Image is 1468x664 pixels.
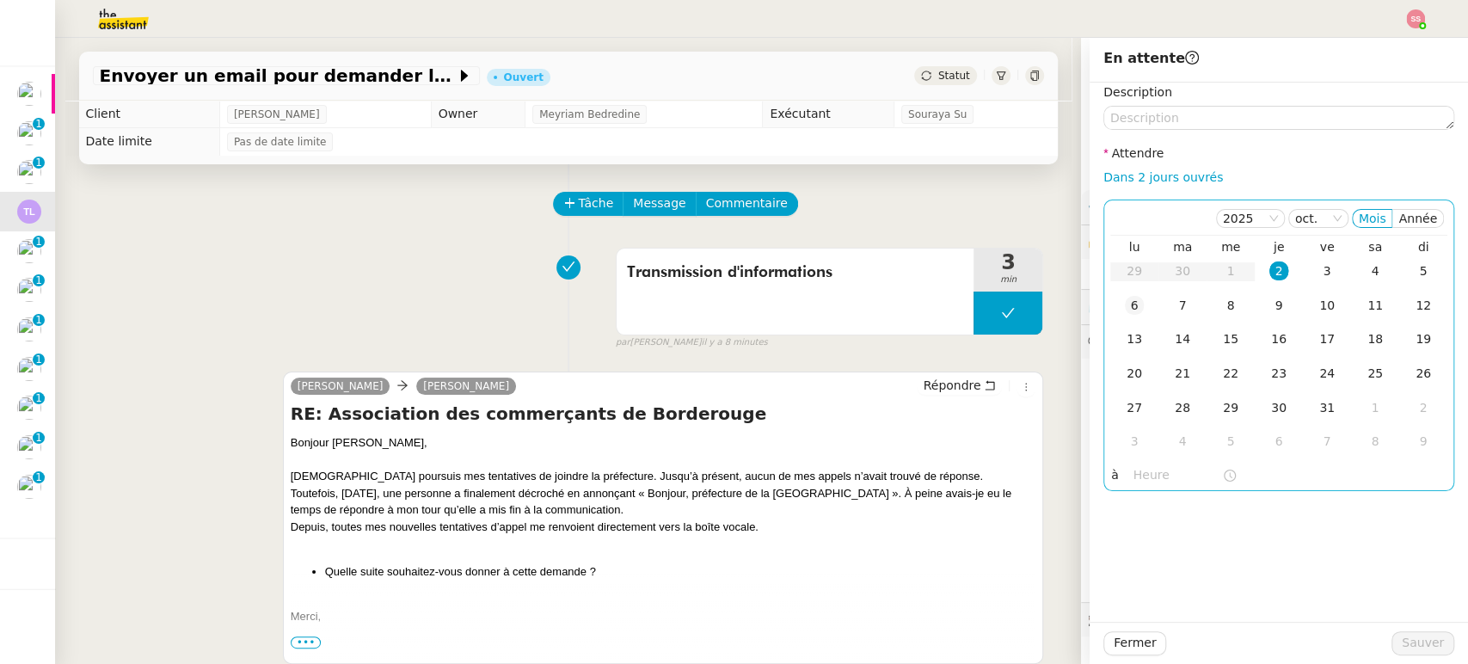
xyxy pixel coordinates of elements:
td: 06/10/2025 [1110,289,1158,323]
td: 02/10/2025 [1255,255,1303,289]
div: 16 [1269,329,1288,348]
th: ven. [1303,239,1351,255]
td: 23/10/2025 [1255,357,1303,391]
td: 18/10/2025 [1351,323,1399,357]
td: 07/10/2025 [1158,289,1207,323]
th: lun. [1110,239,1158,255]
div: 11 [1366,296,1385,315]
div: 5 [1414,261,1433,280]
img: users%2FAXgjBsdPtrYuxuZvIJjRexEdqnq2%2Favatar%2F1599931753966.jpeg [17,82,41,106]
div: 23 [1269,364,1288,383]
div: 8 [1221,296,1240,315]
img: users%2FC9SBsJ0duuaSgpQFj5LgoEX8n0o2%2Favatar%2Fec9d51b8-9413-4189-adfb-7be4d8c96a3c [17,121,41,145]
div: 🔐Données client [1081,225,1468,259]
p: 1 [35,354,42,369]
div: 30 [1269,398,1288,417]
div: 21 [1173,364,1192,383]
nz-badge-sup: 1 [33,354,45,366]
button: Message [623,192,696,216]
img: users%2FC9SBsJ0duuaSgpQFj5LgoEX8n0o2%2Favatar%2Fec9d51b8-9413-4189-adfb-7be4d8c96a3c [17,435,41,459]
button: Fermer [1103,631,1166,655]
td: 30/10/2025 [1255,391,1303,426]
span: 🔐 [1088,232,1200,252]
nz-badge-sup: 1 [33,157,45,169]
div: ⏲️Tâches 48:21 [1081,290,1468,323]
div: 13 [1125,329,1144,348]
td: 09/11/2025 [1399,425,1447,459]
nz-badge-sup: 1 [33,392,45,404]
span: [PERSON_NAME] [234,106,320,123]
nz-badge-sup: 1 [33,432,45,444]
td: 02/11/2025 [1399,391,1447,426]
div: 7 [1173,296,1192,315]
th: jeu. [1255,239,1303,255]
div: 🕵️Autres demandes en cours 1 [1081,603,1468,636]
nz-badge-sup: 1 [33,471,45,483]
div: 24 [1318,364,1336,383]
a: [PERSON_NAME] [291,378,390,394]
span: Tâche [579,194,614,213]
img: users%2FCk7ZD5ubFNWivK6gJdIkoi2SB5d2%2Favatar%2F3f84dbb7-4157-4842-a987-fca65a8b7a9a [17,475,41,499]
div: 27 [1125,398,1144,417]
nz-badge-sup: 1 [33,314,45,326]
div: 5 [1221,432,1240,451]
nz-badge-sup: 1 [33,274,45,286]
td: 22/10/2025 [1207,357,1255,391]
span: par [616,335,630,350]
div: 12 [1414,296,1433,315]
span: Répondre [923,377,980,394]
span: ⚙️ [1088,197,1177,217]
nz-select-item: oct. [1295,210,1342,227]
div: 9 [1269,296,1288,315]
td: 24/10/2025 [1303,357,1351,391]
span: Fermer [1114,633,1156,653]
button: Tâche [553,192,624,216]
li: Quelle suite souhaitez-vous donner à cette demande ? [325,563,1036,581]
td: 20/10/2025 [1110,357,1158,391]
div: 2 [1269,261,1288,280]
img: users%2FLK22qrMMfbft3m7ot3tU7x4dNw03%2Favatar%2Fdef871fd-89c7-41f9-84a6-65c814c6ac6f [17,396,41,420]
div: 22 [1221,364,1240,383]
td: 25/10/2025 [1351,357,1399,391]
td: 28/10/2025 [1158,391,1207,426]
th: sam. [1351,239,1399,255]
div: 8 [1366,432,1385,451]
nz-select-item: 2025 [1223,210,1278,227]
span: ••• [291,636,322,649]
div: 7 [1318,432,1336,451]
div: 3 [1318,261,1336,280]
td: 29/10/2025 [1207,391,1255,426]
div: 29 [1221,398,1240,417]
span: En attente [1103,50,1199,66]
h4: RE: Association des commerçants de Borderouge [291,402,1036,426]
td: Exécutant [763,101,894,128]
div: 4 [1366,261,1385,280]
td: 14/10/2025 [1158,323,1207,357]
small: [PERSON_NAME] [616,335,768,350]
span: 💬 [1088,335,1229,348]
td: 16/10/2025 [1255,323,1303,357]
td: 19/10/2025 [1399,323,1447,357]
label: Attendre [1103,146,1164,160]
button: Sauver [1391,631,1454,655]
nz-badge-sup: 1 [33,118,45,130]
div: 14 [1173,329,1192,348]
img: svg [1406,9,1425,28]
input: Heure [1133,465,1222,485]
img: svg [17,200,41,224]
td: 27/10/2025 [1110,391,1158,426]
td: 17/10/2025 [1303,323,1351,357]
td: Owner [431,101,525,128]
td: 09/10/2025 [1255,289,1303,323]
span: Meyriam Bedredine [539,106,640,123]
div: 9 [1414,432,1433,451]
div: 4 [1173,432,1192,451]
td: 08/11/2025 [1351,425,1399,459]
span: 🕵️ [1088,612,1303,626]
p: 1 [35,432,42,447]
td: 31/10/2025 [1303,391,1351,426]
td: 01/11/2025 [1351,391,1399,426]
td: 26/10/2025 [1399,357,1447,391]
p: 1 [35,157,42,172]
p: 1 [35,274,42,290]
